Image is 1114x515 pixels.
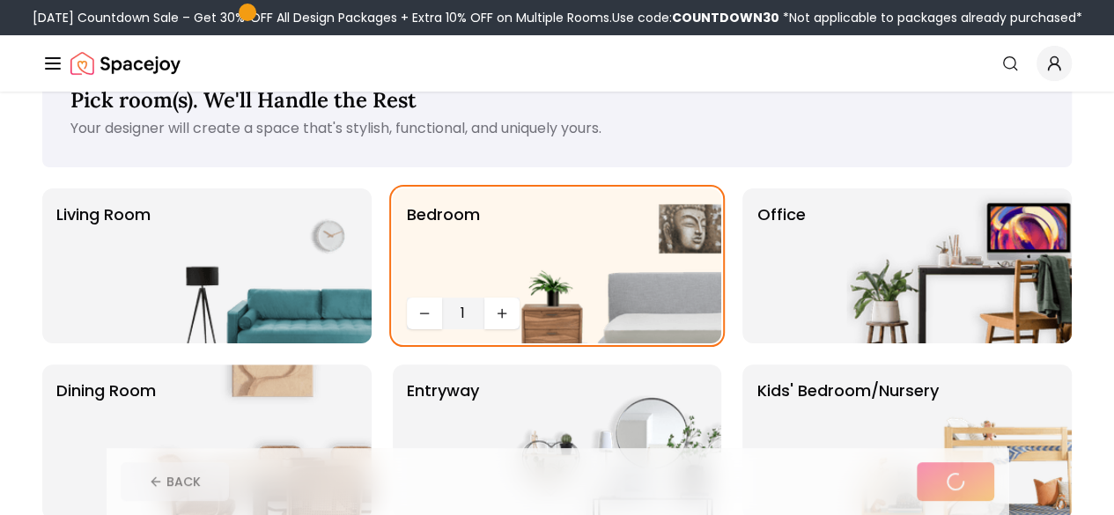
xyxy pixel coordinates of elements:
p: entryway [407,379,479,505]
a: Spacejoy [70,46,181,81]
button: Decrease quantity [407,298,442,329]
p: Bedroom [407,202,480,291]
div: [DATE] Countdown Sale – Get 30% OFF All Design Packages + Extra 10% OFF on Multiple Rooms. [33,9,1082,26]
button: Increase quantity [484,298,520,329]
nav: Global [42,35,1072,92]
span: Pick room(s). We'll Handle the Rest [70,86,417,114]
p: Kids' Bedroom/Nursery [756,379,938,505]
p: Your designer will create a space that's stylish, functional, and uniquely yours. [70,118,1044,139]
img: Living Room [146,188,372,343]
span: *Not applicable to packages already purchased* [779,9,1082,26]
span: Use code: [612,9,779,26]
p: Dining Room [56,379,156,505]
span: 1 [449,303,477,324]
p: Living Room [56,202,151,329]
img: Office [846,188,1072,343]
p: Office [756,202,805,329]
img: Bedroom [496,188,721,343]
b: COUNTDOWN30 [672,9,779,26]
img: Spacejoy Logo [70,46,181,81]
